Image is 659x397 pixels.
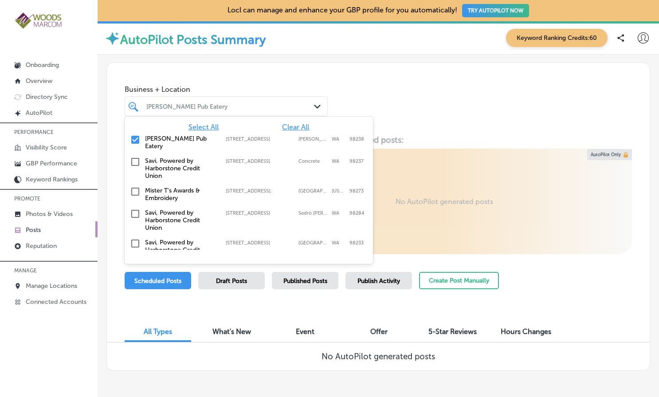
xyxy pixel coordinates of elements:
span: Keyword Ranking Credits: 60 [506,29,608,47]
label: 203 Ball Street [226,210,294,216]
div: [PERSON_NAME] Pub Eatery [146,102,315,110]
label: Concrete [298,158,327,164]
p: Onboarding [26,61,59,69]
label: 98238 [349,136,364,142]
label: Mount Vernon [298,188,327,194]
label: 18611 Main Street [226,136,294,142]
span: Select All [188,123,219,131]
h3: No AutoPilot generated posts [322,351,435,362]
label: Sedro Woolley [298,210,327,216]
span: Draft Posts [216,277,247,285]
label: Savi, Powered by Harborstone Credit Union [145,157,217,180]
p: Overview [26,77,52,85]
span: Hours Changes [501,327,551,336]
img: autopilot-icon [105,31,120,46]
label: Washington [332,188,345,194]
p: Connected Accounts [26,298,86,306]
p: Visibility Score [26,144,67,151]
label: Savi, Powered by Harborstone Credit Union [145,239,217,261]
p: Directory Sync [26,93,68,101]
img: 4a29b66a-e5ec-43cd-850c-b989ed1601aaLogo_Horizontal_BerryOlive_1000.jpg [14,12,63,30]
p: AutoPilot [26,109,52,117]
label: 1020 S. Burlington Blvd [226,240,294,246]
span: Offer [370,327,388,336]
label: Mister T's Awards & Embroidery [145,187,217,202]
label: 98284 [349,210,365,216]
label: Burlington [298,240,327,246]
label: 2615 Old Hwy 99 South Road; [226,188,294,194]
button: TRY AUTOPILOT NOW [462,4,529,17]
p: GBP Performance [26,160,77,167]
span: All Types [144,327,172,336]
label: AutoPilot Posts Summary [120,32,266,47]
label: 98237 [349,158,364,164]
p: Reputation [26,242,57,250]
span: What's New [212,327,251,336]
span: Publish Activity [357,277,400,285]
label: WA [332,240,345,246]
label: WA [332,210,345,216]
span: Scheduled Posts [134,277,181,285]
label: 98233 [349,240,364,246]
label: WA [332,158,345,164]
span: Clear All [282,123,309,131]
label: Conway's Pub Eatery [145,135,217,150]
span: 5-Star Reviews [428,327,477,336]
p: Keyword Rankings [26,176,78,183]
button: Create Post Manually [419,272,499,289]
p: Posts [26,226,41,234]
label: 45872 Main Street [226,158,294,164]
label: Conway [298,136,327,142]
span: Business + Location [125,85,328,94]
p: Manage Locations [26,282,77,290]
span: Event [296,327,314,336]
label: WA [332,136,345,142]
label: Savi, Powered by Harborstone Credit Union [145,209,217,232]
label: 98273 [349,188,364,194]
span: Published Posts [283,277,327,285]
p: Photos & Videos [26,210,73,218]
